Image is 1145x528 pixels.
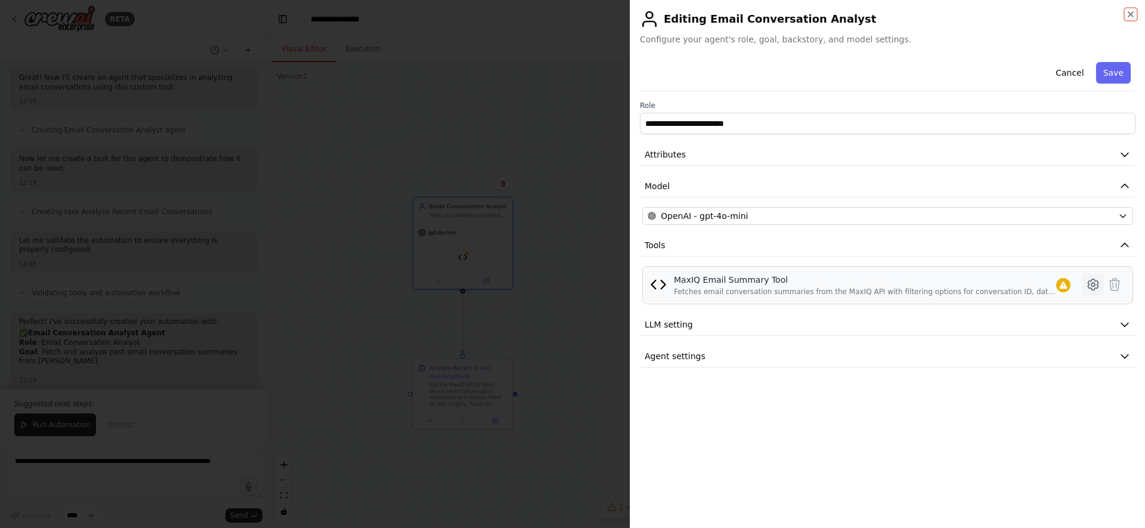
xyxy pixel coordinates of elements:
[640,144,1135,166] button: Attributes
[645,149,686,160] span: Attributes
[640,10,1135,29] h2: Editing Email Conversation Analyst
[640,101,1135,110] label: Role
[645,319,693,331] span: LLM setting
[1048,62,1091,84] button: Cancel
[640,33,1135,45] span: Configure your agent's role, goal, backstory, and model settings.
[645,239,666,251] span: Tools
[674,274,1056,286] div: MaxIQ Email Summary Tool
[1096,62,1131,84] button: Save
[645,180,670,192] span: Model
[650,276,667,293] img: MaxIQ Email Summary Tool
[640,314,1135,336] button: LLM setting
[674,287,1056,297] div: Fetches email conversation summaries from the MaxIQ API with filtering options for conversation I...
[645,350,705,362] span: Agent settings
[1104,274,1125,295] button: Delete tool
[640,234,1135,257] button: Tools
[640,345,1135,368] button: Agent settings
[1082,274,1104,295] button: Configure tool
[642,207,1133,225] button: OpenAI - gpt-4o-mini
[661,210,748,222] span: OpenAI - gpt-4o-mini
[640,175,1135,197] button: Model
